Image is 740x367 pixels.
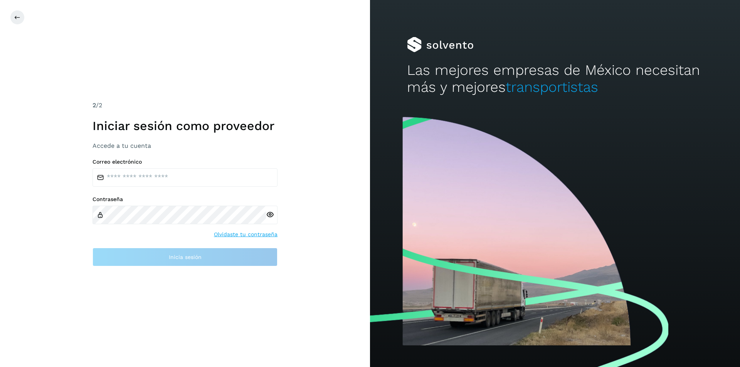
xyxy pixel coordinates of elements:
[92,142,277,149] h3: Accede a tu cuenta
[169,254,202,260] span: Inicia sesión
[92,196,277,203] label: Contraseña
[506,79,598,95] span: transportistas
[92,248,277,266] button: Inicia sesión
[407,62,703,96] h2: Las mejores empresas de México necesitan más y mejores
[92,101,277,110] div: /2
[92,118,277,133] h1: Iniciar sesión como proveedor
[92,159,277,165] label: Correo electrónico
[214,230,277,238] a: Olvidaste tu contraseña
[92,101,96,109] span: 2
